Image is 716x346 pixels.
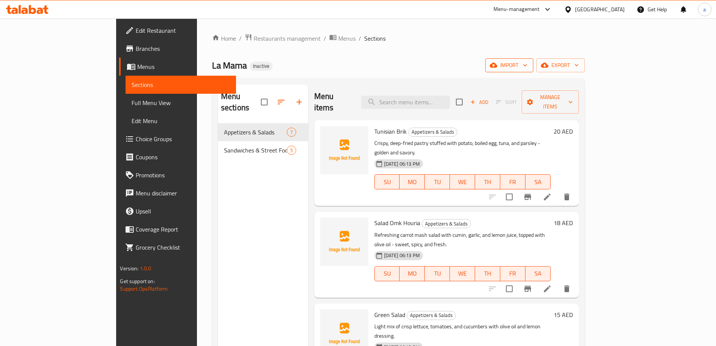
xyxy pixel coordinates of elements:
[503,177,522,187] span: FR
[218,141,308,159] div: Sandwiches & Street Food5
[290,93,308,111] button: Add section
[136,134,230,143] span: Choice Groups
[119,238,236,256] a: Grocery Checklist
[554,218,573,228] h6: 18 AED
[287,146,296,155] div: items
[132,80,230,89] span: Sections
[119,220,236,238] a: Coverage Report
[469,98,489,107] span: Add
[493,5,540,14] div: Menu-management
[132,98,230,107] span: Full Menu View
[245,34,321,43] a: Restaurants management
[314,91,352,113] h2: Menu items
[558,280,576,298] button: delete
[525,174,551,189] button: SA
[361,96,450,109] input: search
[450,266,475,281] button: WE
[409,128,457,136] span: Appetizers & Salads
[374,174,400,189] button: SU
[256,94,272,110] span: Select all sections
[501,189,517,205] span: Select to update
[542,61,579,70] span: export
[501,281,517,297] span: Select to update
[136,44,230,53] span: Branches
[338,34,356,43] span: Menus
[287,129,296,136] span: 7
[536,58,585,72] button: export
[364,34,386,43] span: Sections
[329,34,356,43] a: Menus
[703,5,706,14] span: a
[503,268,522,279] span: FR
[554,126,573,137] h6: 20 AED
[500,174,525,189] button: FR
[558,188,576,206] button: delete
[428,177,447,187] span: TU
[400,174,425,189] button: MO
[120,276,154,286] span: Get support on:
[224,128,287,137] span: Appetizers & Salads
[525,266,551,281] button: SA
[136,26,230,35] span: Edit Restaurant
[119,40,236,58] a: Branches
[403,268,422,279] span: MO
[407,311,456,320] div: Appetizers & Salads
[218,120,308,162] nav: Menu sections
[212,34,585,43] nav: breadcrumb
[136,243,230,252] span: Grocery Checklist
[522,90,579,114] button: Manage items
[400,266,425,281] button: MO
[500,266,525,281] button: FR
[287,128,296,137] div: items
[374,266,400,281] button: SU
[554,309,573,320] h6: 15 AED
[239,34,242,43] li: /
[272,93,290,111] span: Sort sections
[119,166,236,184] a: Promotions
[478,268,497,279] span: TH
[212,57,247,74] span: La Mama
[119,58,236,76] a: Menus
[575,5,625,14] div: [GEOGRAPHIC_DATA]
[136,171,230,180] span: Promotions
[324,34,326,43] li: /
[528,93,573,111] span: Manage items
[136,152,230,162] span: Coupons
[408,128,457,137] div: Appetizers & Salads
[374,126,407,137] span: Tunisian Brik
[136,225,230,234] span: Coverage Report
[126,94,236,112] a: Full Menu View
[221,91,261,113] h2: Menu sections
[359,34,361,43] li: /
[132,116,230,125] span: Edit Menu
[519,280,537,298] button: Branch-specific-item
[485,58,533,72] button: import
[374,309,405,320] span: Green Salad
[428,268,447,279] span: TU
[374,322,551,341] p: Light mix of crisp lettuce, tomatoes, and cucumbers with olive oil and lemon dressing.
[320,126,368,174] img: Tunisian Brik
[320,218,368,266] img: Salad Omk Houria
[119,130,236,148] a: Choice Groups
[287,147,296,154] span: 5
[137,62,230,71] span: Menus
[475,174,500,189] button: TH
[136,189,230,198] span: Menu disclaimer
[250,63,272,69] span: Inactive
[422,219,471,228] span: Appetizers & Salads
[450,174,475,189] button: WE
[403,177,422,187] span: MO
[119,202,236,220] a: Upsell
[425,174,450,189] button: TU
[381,160,423,168] span: [DATE] 06:13 PM
[224,146,287,155] div: Sandwiches & Street Food
[374,139,551,157] p: Crispy, deep-fried pastry stuffed with potato, boiled egg, tuna, and parsley - golden and savory.
[136,207,230,216] span: Upsell
[218,123,308,141] div: Appetizers & Salads7
[543,192,552,201] a: Edit menu item
[126,76,236,94] a: Sections
[119,21,236,40] a: Edit Restaurant
[126,112,236,130] a: Edit Menu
